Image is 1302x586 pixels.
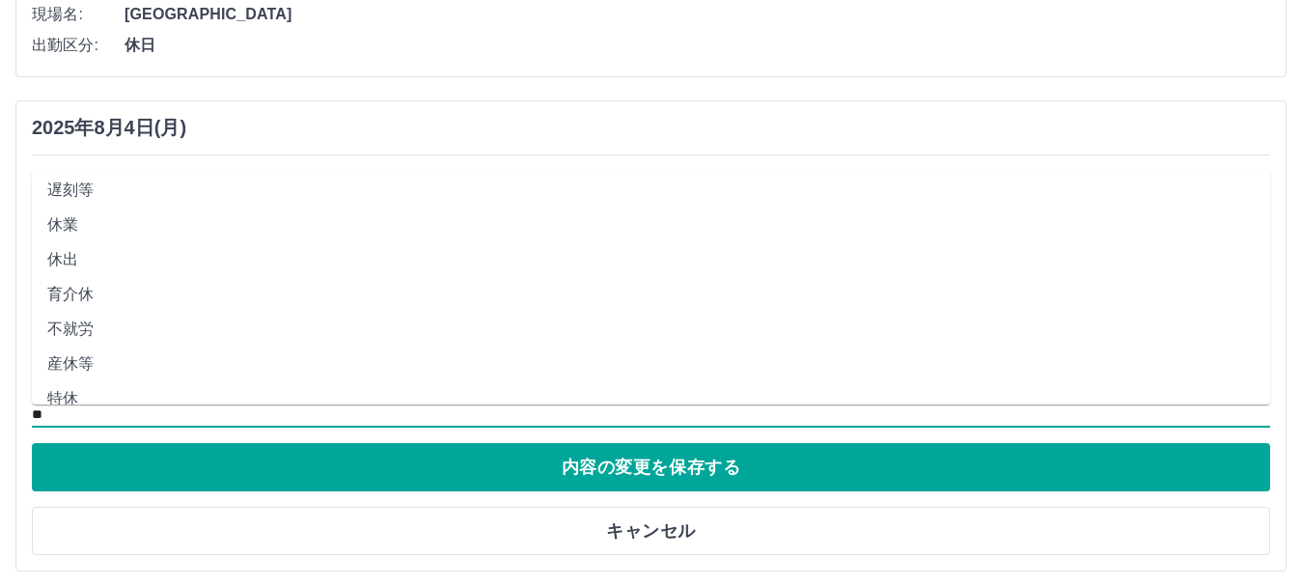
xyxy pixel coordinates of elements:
span: 現場名: [32,3,125,26]
li: 特休 [32,381,1270,416]
span: 休日 [125,34,1270,57]
li: 休業 [32,208,1270,242]
h3: 2025年8月4日(月) [32,117,186,139]
button: 内容の変更を保存する [32,443,1270,491]
li: 産休等 [32,347,1270,381]
span: 出勤区分: [32,34,125,57]
button: キャンセル [32,507,1270,555]
li: 休出 [32,242,1270,277]
li: 不就労 [32,312,1270,347]
li: 遅刻等 [32,173,1270,208]
li: 育介休 [32,277,1270,312]
span: [GEOGRAPHIC_DATA] [125,3,1270,26]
